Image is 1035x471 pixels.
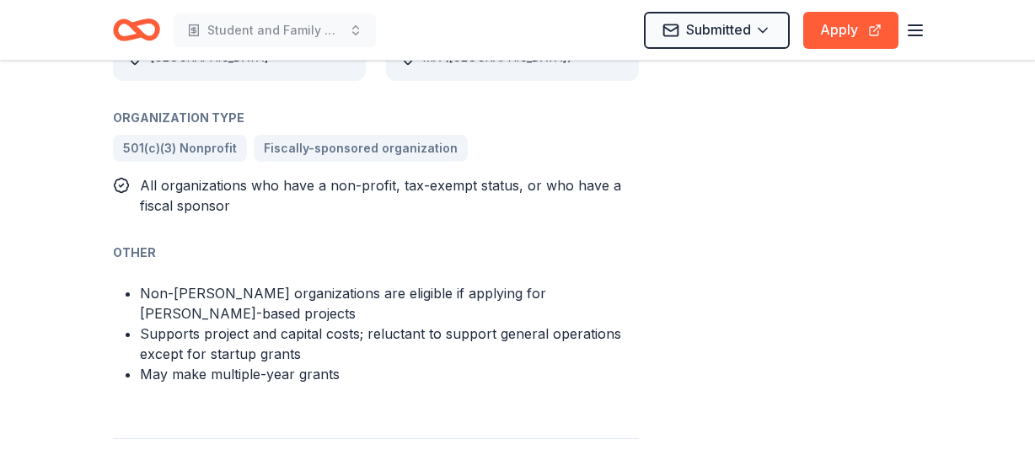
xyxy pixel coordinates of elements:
[113,108,639,128] div: Organization Type
[113,10,160,50] a: Home
[140,177,621,214] span: All organizations who have a non-profit, tax-exempt status, or who have a fiscal sponsor
[113,243,639,263] div: Other
[140,324,639,364] li: Supports project and capital costs; reluctant to support general operations except for startup gr...
[264,138,458,158] span: Fiscally-sponsored organization
[140,283,639,324] li: Non-[PERSON_NAME] organizations are eligible if applying for [PERSON_NAME]-based projects
[644,12,790,49] button: Submitted
[140,364,639,384] li: May make multiple-year grants
[254,135,468,162] a: Fiscally-sponsored organization
[174,13,376,47] button: Student and Family advocacy
[803,12,898,49] button: Apply
[686,19,751,40] span: Submitted
[123,138,237,158] span: 501(c)(3) Nonprofit
[113,135,247,162] a: 501(c)(3) Nonprofit
[207,20,342,40] span: Student and Family advocacy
